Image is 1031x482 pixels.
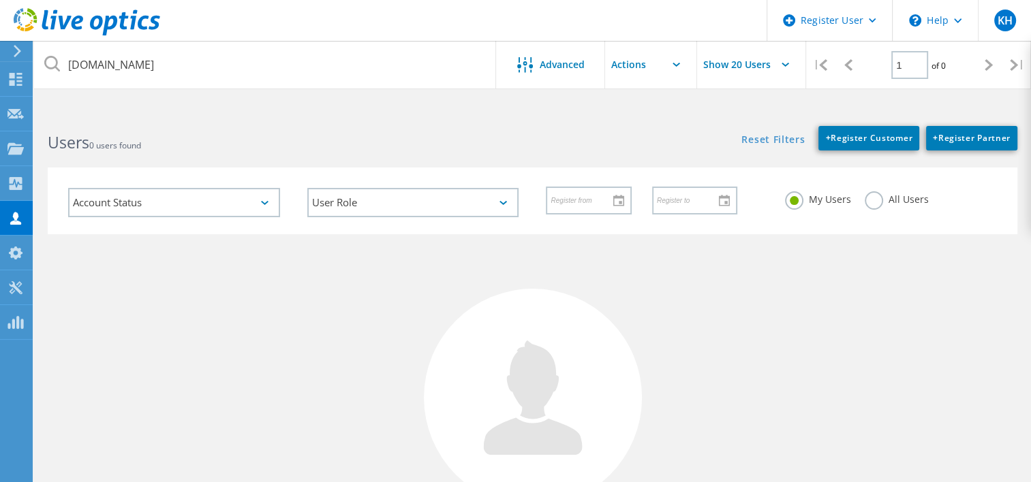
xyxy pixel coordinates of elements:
[818,126,919,150] a: +Register Customer
[932,60,946,71] span: of 0
[933,132,1011,144] span: Register Partner
[741,135,805,146] a: Reset Filters
[785,191,851,204] label: My Users
[34,41,497,89] input: Search users by name, email, company, etc.
[909,14,921,27] svg: \n
[825,132,912,144] span: Register Customer
[48,131,89,153] b: Users
[89,140,141,151] span: 0 users found
[865,191,929,204] label: All Users
[926,126,1017,150] a: +Register Partner
[806,41,834,89] div: |
[540,60,585,69] span: Advanced
[825,132,831,144] b: +
[997,15,1012,26] span: KH
[547,187,620,213] input: Register from
[307,188,519,217] div: User Role
[933,132,938,144] b: +
[653,187,726,213] input: Register to
[1003,41,1031,89] div: |
[14,29,160,38] a: Live Optics Dashboard
[68,188,280,217] div: Account Status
